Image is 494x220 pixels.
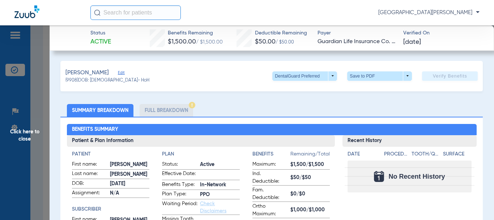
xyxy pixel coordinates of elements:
span: Active [90,37,111,46]
span: Maximum: [252,161,288,169]
button: Save to PDF [347,71,412,81]
img: Search Icon [94,9,101,16]
span: Effective Date: [162,170,197,180]
span: Status [90,29,111,37]
img: Calendar [374,171,384,182]
span: $50/$50 [290,174,330,182]
h4: Tooth/Quad [412,150,440,158]
span: Verified On [403,29,482,37]
span: $0/$0 [290,190,330,198]
button: DentalGuard Preferred [272,71,337,81]
span: DOB: [72,180,107,188]
span: Ind. Deductible: [252,170,288,185]
span: Benefits Type: [162,181,197,190]
img: Hazard [189,102,195,108]
span: PPO [200,191,239,199]
span: $1,000/$1,000 [290,206,330,214]
span: Assignment: [72,189,107,198]
span: In-Network [200,181,239,189]
span: [DATE] [403,38,421,47]
span: Waiting Period: [162,200,197,215]
span: [GEOGRAPHIC_DATA][PERSON_NAME] [378,9,480,16]
span: (9908) DOB: [DEMOGRAPHIC_DATA] - HoH [65,78,149,84]
h4: Surface [443,150,472,158]
app-breakdown-title: Benefits [252,150,290,161]
span: Benefits Remaining [168,29,223,37]
img: Zuub Logo [14,5,39,18]
span: [DATE] [110,180,149,188]
h4: Procedure [384,150,409,158]
h4: Plan [162,150,239,158]
h2: Benefits Summary [67,124,477,136]
span: [PERSON_NAME] [65,69,109,78]
h4: Benefits [252,150,290,158]
span: Last name: [72,170,107,179]
span: [PERSON_NAME] [110,161,149,169]
app-breakdown-title: Surface [443,150,472,161]
input: Search for patients [90,5,181,20]
h4: Date [348,150,378,158]
span: Plan Type: [162,190,197,199]
span: Status: [162,161,197,169]
span: / $50.00 [276,40,294,45]
span: Edit [118,70,124,77]
span: Deductible Remaining [255,29,307,37]
li: Summary Breakdown [67,104,133,117]
li: Full Breakdown [140,104,193,117]
span: Active [200,161,239,169]
span: / $1,500.00 [196,40,223,45]
app-breakdown-title: Tooth/Quad [412,150,440,161]
span: Payer [318,29,397,37]
span: Remaining/Total [290,150,330,161]
span: $1,500/$1,500 [290,161,330,169]
span: $1,500.00 [168,38,196,45]
app-breakdown-title: Date [348,150,378,161]
iframe: Chat Widget [458,185,494,220]
span: Guardian Life Insurance Co. of America [318,37,397,46]
span: Ortho Maximum: [252,203,288,218]
h3: Recent History [342,135,477,147]
span: [PERSON_NAME] [110,171,149,178]
h4: Patient [72,150,149,158]
h3: Patient & Plan Information [67,135,335,147]
h4: Subscriber [72,206,149,213]
span: No Recent History [388,173,445,180]
app-breakdown-title: Procedure [384,150,409,161]
span: $50.00 [255,38,276,45]
span: N/A [110,190,149,197]
span: First name: [72,161,107,169]
a: Check Disclaimers [200,201,226,213]
span: Fam. Deductible: [252,186,288,202]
